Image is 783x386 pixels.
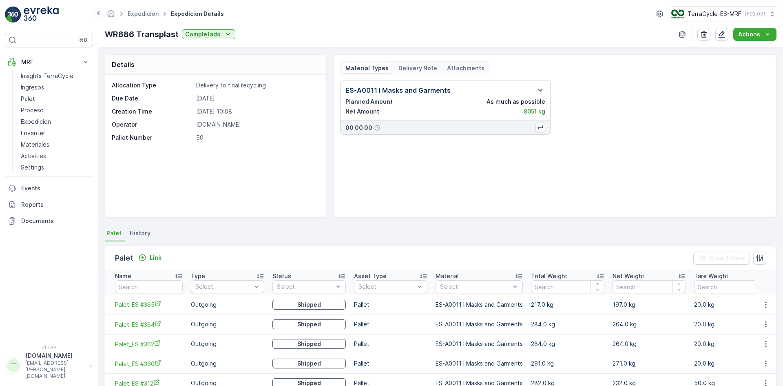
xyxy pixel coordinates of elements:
p: WR886 Transplast [105,28,179,40]
p: [DATE] [196,94,318,103]
button: Shipped [272,339,346,349]
p: Delivery to final recycling [196,81,318,89]
button: Actions [733,28,776,41]
p: 8051 kg [524,107,545,116]
p: Settings [21,163,44,172]
p: MRF [21,58,77,66]
p: ES-A0011 I Masks and Garments [345,85,451,95]
p: Tare Weight [694,272,728,280]
button: TerraCycle-ES-MRF(+02:00) [671,7,776,21]
p: [DOMAIN_NAME] [196,120,318,129]
p: Select [440,283,510,291]
input: Search [531,280,604,293]
a: Expedicion [18,116,93,127]
p: Shipped [297,340,321,348]
a: Palet_ES #365 [115,300,183,309]
a: Proceso [18,105,93,116]
td: Outgoing [187,354,268,373]
p: Material [436,272,459,280]
a: Palet_ES #362 [115,340,183,348]
td: 264.0 kg [608,334,690,354]
td: Outgoing [187,315,268,334]
input: Search [115,280,183,293]
td: ES-A0011 I Masks and Garments [431,354,527,373]
td: 217.0 kg [527,295,608,315]
td: 284.0 kg [527,315,608,334]
td: Outgoing [187,295,268,315]
div: TT [7,359,20,372]
a: Palet_ES #360 [115,359,183,368]
p: Activities [21,152,46,160]
p: Completado [185,30,221,38]
a: Activities [18,150,93,162]
p: Creation Time [112,107,193,116]
p: Total Weight [531,272,567,280]
p: Name [115,272,131,280]
p: Shipped [297,359,321,368]
p: Expedicion [21,118,51,126]
img: TC_mwK4AaT.png [671,9,684,18]
td: 20.0 kg [690,295,772,315]
p: Pallet Number [112,134,193,142]
p: Ingresos [21,83,44,91]
p: Select [277,283,333,291]
td: 197.0 kg [608,295,690,315]
p: Planned Amount [345,98,393,106]
a: Events [5,180,93,196]
p: Envanter [21,129,45,137]
button: Shipped [272,359,346,368]
a: Documents [5,213,93,229]
td: 20.0 kg [690,354,772,373]
button: Clear Filters [693,252,750,265]
p: Due Date [112,94,193,103]
p: Delivery Note [398,64,437,72]
p: Attachments [447,64,484,72]
td: Pallet [350,354,431,373]
p: Operator [112,120,193,129]
p: Proceso [21,106,44,114]
p: Shipped [297,301,321,309]
p: Status [272,272,291,280]
button: Link [135,253,165,263]
a: Expedicion [128,10,159,17]
td: 291.0 kg [527,354,608,373]
a: Palet [18,93,93,105]
a: Ingresos [18,82,93,93]
div: Help Tooltip Icon [374,125,380,131]
td: 20.0 kg [690,334,772,354]
p: 50 [196,134,318,142]
a: Materiales [18,139,93,150]
p: Palet [115,252,133,264]
button: MRF [5,54,93,70]
button: TT[DOMAIN_NAME][EMAIL_ADDRESS][PERSON_NAME][DOMAIN_NAME] [5,352,93,379]
p: Net Amount [345,107,379,116]
a: Reports [5,196,93,213]
p: Documents [21,217,90,225]
td: 20.0 kg [690,315,772,334]
td: 284.0 kg [527,334,608,354]
p: Asset Type [354,272,387,280]
p: Select [195,283,252,291]
button: Shipped [272,300,346,310]
p: Materiales [21,141,49,149]
span: History [130,229,150,237]
input: Search [613,280,686,293]
p: Allocation Type [112,81,193,89]
p: As much as possible [487,98,545,106]
p: ( +02:00 ) [745,11,765,17]
p: [DATE] 10:08 [196,107,318,116]
p: Shipped [297,320,321,328]
a: Settings [18,162,93,173]
td: Outgoing [187,334,268,354]
p: 00 00 00 [345,124,372,132]
button: Completado [182,29,235,39]
p: Events [21,184,90,192]
td: ES-A0011 I Masks and Garments [431,295,527,315]
input: Search [694,280,768,293]
span: Expedicion Details [169,10,226,18]
td: 264.0 kg [608,315,690,334]
a: Palet_ES #364 [115,320,183,329]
